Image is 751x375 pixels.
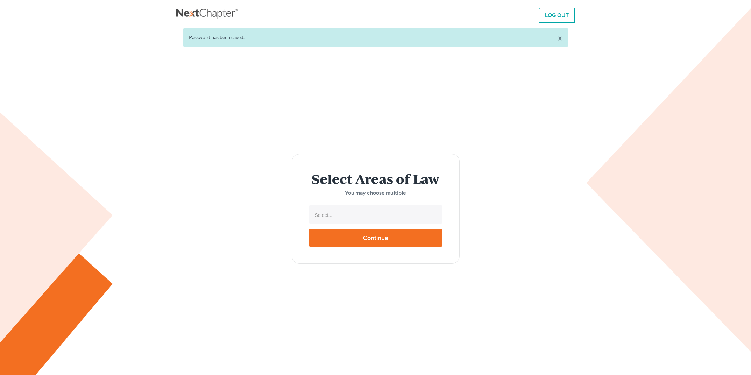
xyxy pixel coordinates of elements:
div: Password has been saved. [189,34,562,41]
h2: Select Areas of Law [309,171,442,186]
input: Continue [309,229,442,247]
a: LOG OUT [539,8,575,23]
p: You may choose multiple [309,189,442,197]
a: × [558,34,562,42]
